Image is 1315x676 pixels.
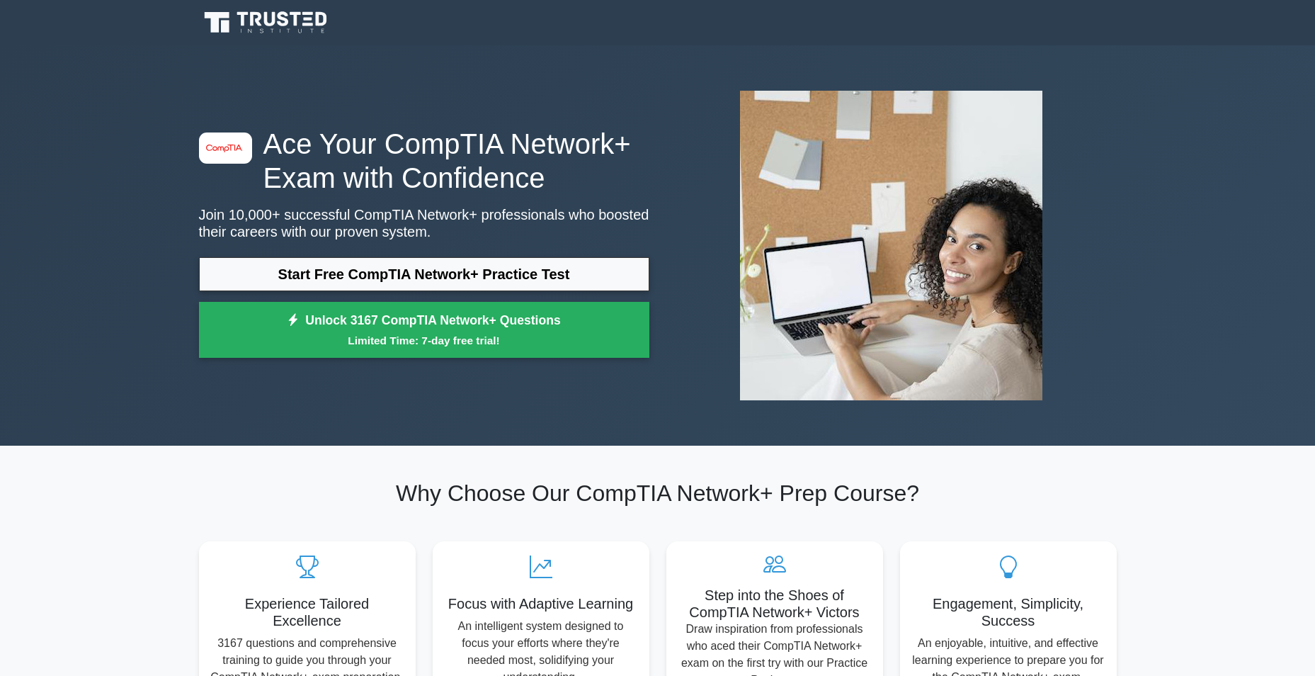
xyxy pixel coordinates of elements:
[199,206,649,240] p: Join 10,000+ successful CompTIA Network+ professionals who boosted their careers with our proven ...
[199,302,649,359] a: Unlock 3167 CompTIA Network+ QuestionsLimited Time: 7-day free trial!
[199,257,649,291] a: Start Free CompTIA Network+ Practice Test
[217,332,632,349] small: Limited Time: 7-day free trial!
[911,595,1105,629] h5: Engagement, Simplicity, Success
[199,480,1117,507] h2: Why Choose Our CompTIA Network+ Prep Course?
[210,595,404,629] h5: Experience Tailored Excellence
[199,127,649,195] h1: Ace Your CompTIA Network+ Exam with Confidence
[444,595,638,612] h5: Focus with Adaptive Learning
[678,587,872,621] h5: Step into the Shoes of CompTIA Network+ Victors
